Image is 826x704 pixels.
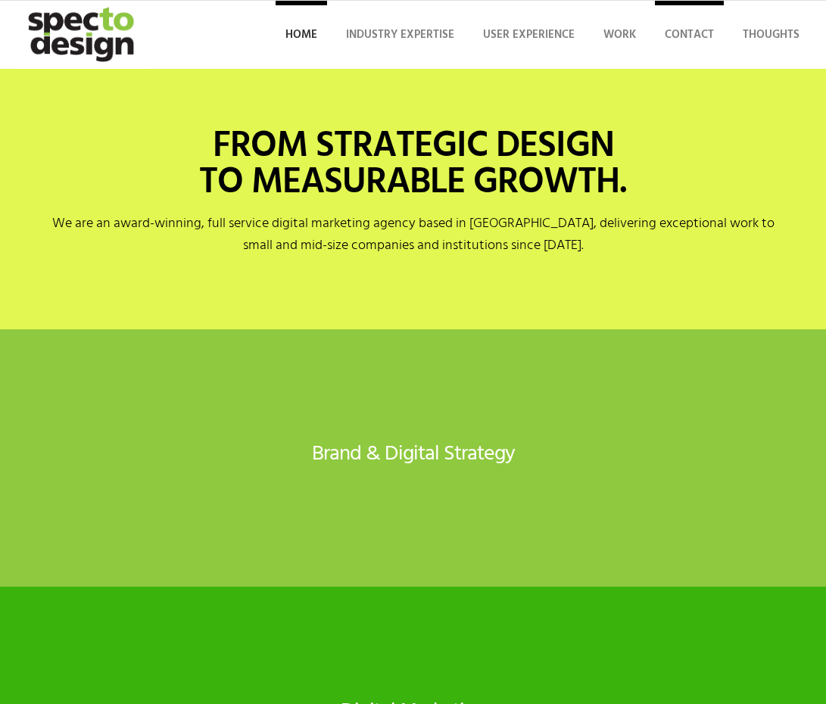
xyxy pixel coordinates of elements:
[483,26,575,44] span: User Experience
[276,1,327,69] a: Home
[38,129,788,201] h1: FROM STRATEGIC DESIGN TO MEASURABLE GROWTH.
[336,1,464,69] a: Industry Expertise
[603,26,636,44] span: Work
[665,26,714,44] span: Contact
[594,1,646,69] a: Work
[38,213,788,257] p: We are an award-winning, full service digital marketing agency based in [GEOGRAPHIC_DATA], delive...
[346,26,454,44] span: Industry Expertise
[743,26,800,44] span: Thoughts
[285,26,317,44] span: Home
[733,1,809,69] a: Thoughts
[17,1,148,69] img: specto-logo-2020
[655,1,724,69] a: Contact
[473,1,584,69] a: User Experience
